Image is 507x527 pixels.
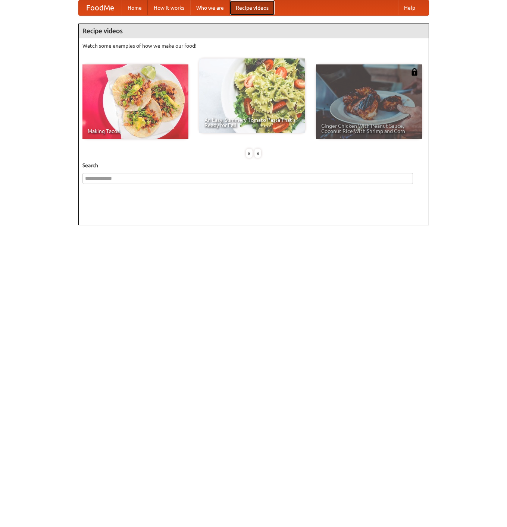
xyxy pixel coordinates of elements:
div: « [246,149,253,158]
h4: Recipe videos [79,23,429,38]
a: Home [122,0,148,15]
a: FoodMe [79,0,122,15]
img: 483408.png [411,68,418,76]
a: Help [398,0,421,15]
a: An Easy, Summery Tomato Pasta That's Ready for Fall [199,58,305,133]
h5: Search [82,162,425,169]
span: An Easy, Summery Tomato Pasta That's Ready for Fall [204,117,300,128]
a: Making Tacos [82,64,188,139]
a: Who we are [190,0,230,15]
p: Watch some examples of how we make our food! [82,42,425,50]
a: How it works [148,0,190,15]
div: » [254,149,261,158]
span: Making Tacos [88,128,183,134]
a: Recipe videos [230,0,275,15]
